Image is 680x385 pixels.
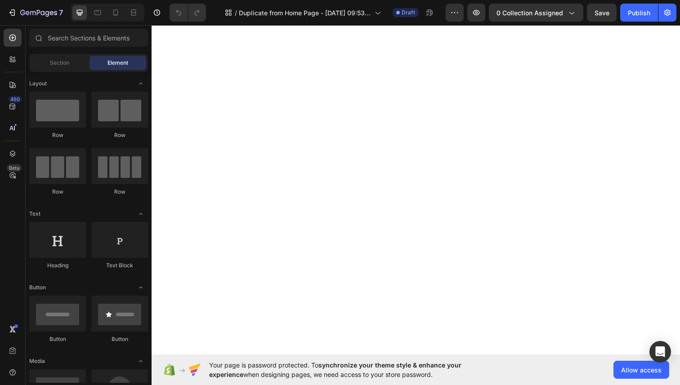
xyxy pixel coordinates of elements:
[649,341,671,363] div: Open Intercom Messenger
[7,164,22,172] div: Beta
[209,360,497,379] span: Your page is password protected. To when designing pages, we need access to your store password.
[29,283,46,292] span: Button
[235,8,237,18] span: /
[170,4,206,22] div: Undo/Redo
[621,365,662,375] span: Allow access
[91,261,148,270] div: Text Block
[50,59,69,67] span: Section
[107,59,128,67] span: Element
[29,357,45,365] span: Media
[628,8,650,18] div: Publish
[620,4,658,22] button: Publish
[134,76,148,91] span: Toggle open
[29,261,86,270] div: Heading
[134,280,148,295] span: Toggle open
[613,361,669,379] button: Allow access
[4,4,67,22] button: 7
[134,354,148,368] span: Toggle open
[91,335,148,343] div: Button
[152,25,680,354] iframe: Design area
[587,4,617,22] button: Save
[134,207,148,221] span: Toggle open
[29,29,148,47] input: Search Sections & Elements
[595,9,609,17] span: Save
[239,8,371,18] span: Duplicate from Home Page - [DATE] 09:53:23
[29,210,40,218] span: Text
[91,188,148,196] div: Row
[9,96,22,103] div: 450
[402,9,415,17] span: Draft
[29,131,86,139] div: Row
[29,80,47,88] span: Layout
[59,7,63,18] p: 7
[29,188,86,196] div: Row
[91,131,148,139] div: Row
[489,4,583,22] button: 0 collection assigned
[29,335,86,343] div: Button
[497,8,563,18] span: 0 collection assigned
[209,361,461,378] span: synchronize your theme style & enhance your experience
